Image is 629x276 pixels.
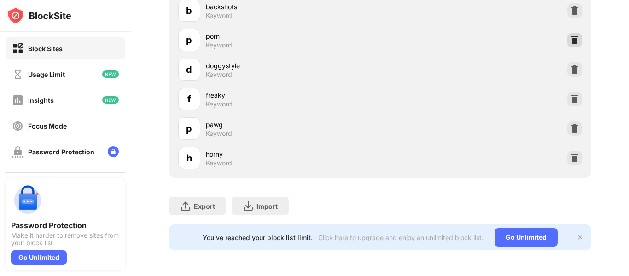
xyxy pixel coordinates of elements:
img: password-protection-off.svg [12,146,23,158]
div: d [186,63,192,76]
div: Block Sites [28,45,63,53]
div: p [186,122,192,135]
div: Insights [28,96,54,104]
img: customize-block-page-off.svg [12,172,23,183]
img: push-password-protection.svg [11,184,44,217]
img: focus-off.svg [12,120,23,132]
div: Password Protection [11,221,120,230]
img: block-on.svg [12,43,23,54]
div: Click here to upgrade and enjoy an unlimited block list. [318,234,483,241]
div: f [187,92,191,106]
div: Usage Limit [28,70,65,78]
div: Go Unlimited [495,228,558,247]
div: porn [206,31,380,41]
div: Password Protection [28,148,94,156]
div: Keyword [206,129,232,138]
div: Keyword [206,12,232,20]
div: You’ve reached your block list limit. [203,234,313,241]
img: lock-menu.svg [108,146,119,157]
img: new-icon.svg [102,70,119,78]
img: x-button.svg [577,234,584,241]
div: Focus Mode [28,122,67,130]
div: Keyword [206,70,232,79]
img: time-usage-off.svg [12,69,23,80]
img: insights-off.svg [12,94,23,106]
div: Make it harder to remove sites from your block list [11,232,120,247]
div: horny [206,149,380,159]
div: doggystyle [206,61,380,70]
div: freaky [206,90,380,100]
div: p [186,33,192,47]
div: Keyword [206,41,232,49]
img: new-icon.svg [102,96,119,104]
img: logo-blocksite.svg [6,6,71,25]
div: backshots [206,2,380,12]
div: pawg [206,120,380,129]
div: Go Unlimited [11,250,67,265]
div: Export [194,202,215,210]
div: h [186,151,192,165]
div: Keyword [206,100,232,108]
div: Import [256,202,278,210]
div: b [186,4,192,18]
img: lock-menu.svg [108,172,119,183]
div: Keyword [206,159,232,167]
